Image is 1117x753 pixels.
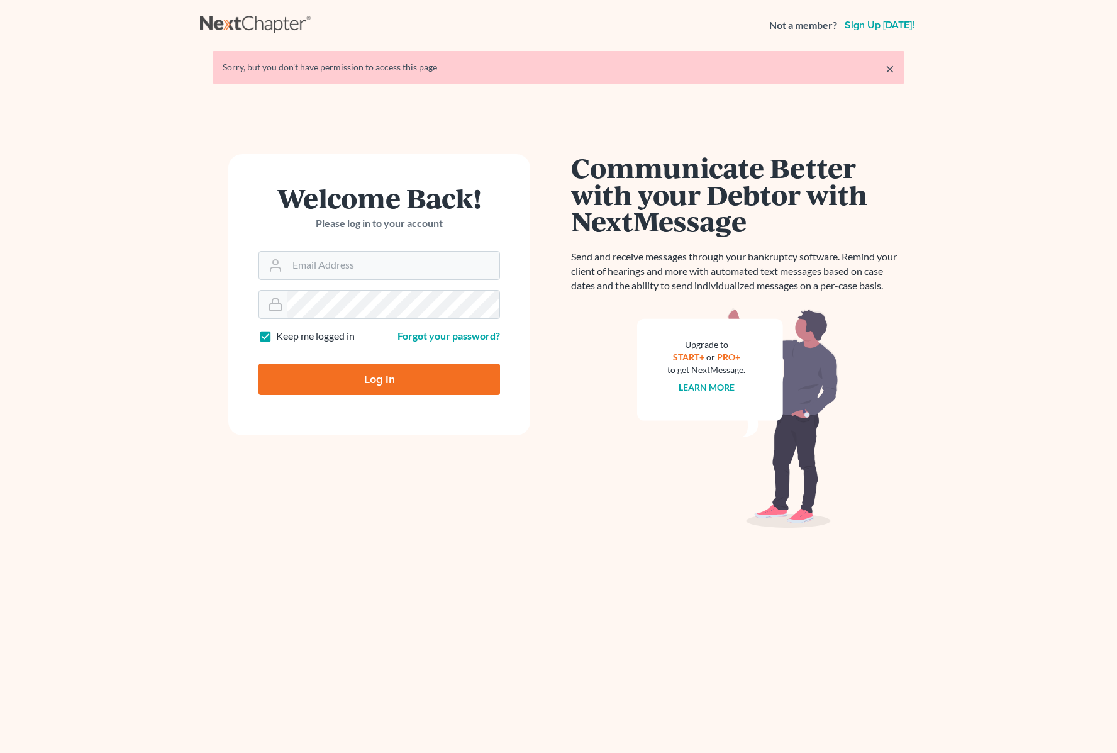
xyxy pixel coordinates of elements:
[287,252,499,279] input: Email Address
[258,184,500,211] h1: Welcome Back!
[717,352,740,362] a: PRO+
[667,338,745,351] div: Upgrade to
[706,352,715,362] span: or
[397,330,500,342] a: Forgot your password?
[679,382,735,393] a: Learn more
[258,364,500,395] input: Log In
[769,18,837,33] strong: Not a member?
[276,329,355,343] label: Keep me logged in
[667,364,745,376] div: to get NextMessage.
[571,250,904,293] p: Send and receive messages through your bankruptcy software. Remind your client of hearings and mo...
[637,308,838,528] img: nextmessage_bg-59042aed3d76b12b5cd301f8e5b87938c9018125f34e5fa2b7a6b67550977c72.svg
[842,20,917,30] a: Sign up [DATE]!
[258,216,500,231] p: Please log in to your account
[571,154,904,235] h1: Communicate Better with your Debtor with NextMessage
[223,61,894,74] div: Sorry, but you don't have permission to access this page
[886,61,894,76] a: ×
[673,352,704,362] a: START+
